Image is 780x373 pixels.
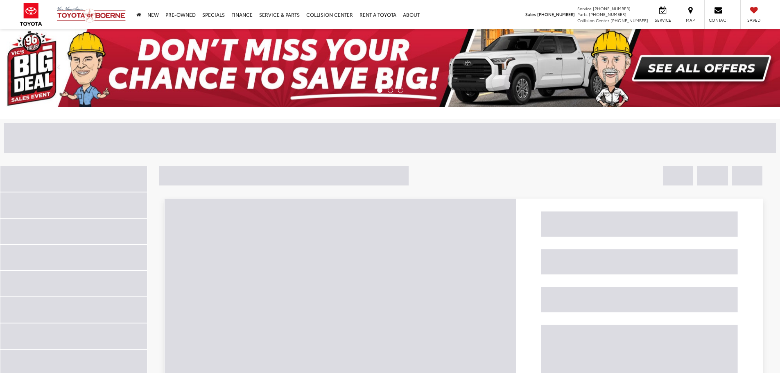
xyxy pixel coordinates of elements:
[681,17,699,23] span: Map
[709,17,728,23] span: Contact
[610,17,648,23] span: [PHONE_NUMBER]
[745,17,763,23] span: Saved
[577,17,609,23] span: Collision Center
[57,6,126,23] img: Vic Vaughan Toyota of Boerne
[653,17,672,23] span: Service
[525,11,536,17] span: Sales
[589,11,626,17] span: [PHONE_NUMBER]
[537,11,575,17] span: [PHONE_NUMBER]
[577,5,592,11] span: Service
[593,5,631,11] span: [PHONE_NUMBER]
[577,11,588,17] span: Parts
